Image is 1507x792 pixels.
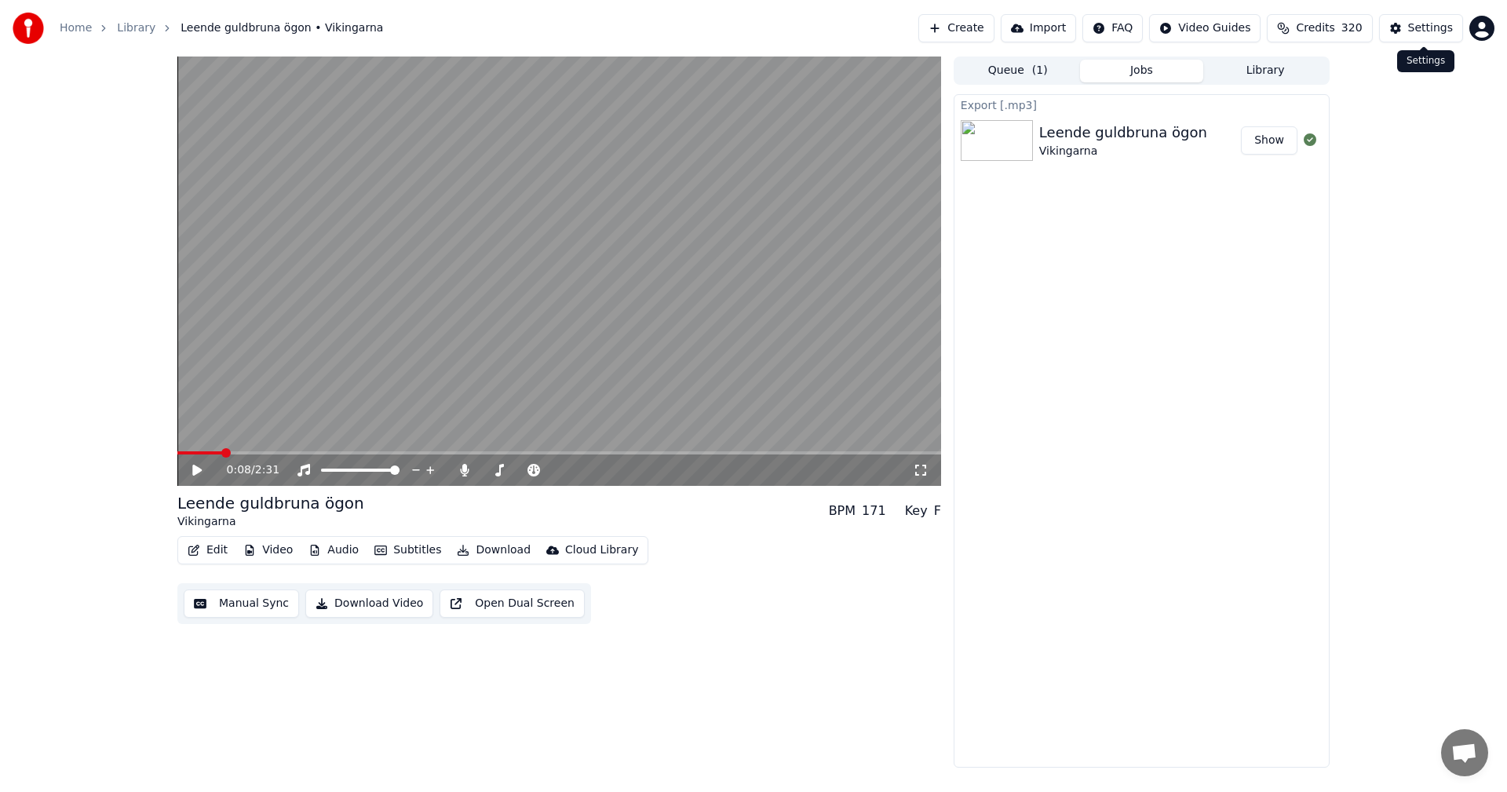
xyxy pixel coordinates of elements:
[440,589,585,618] button: Open Dual Screen
[13,13,44,44] img: youka
[829,502,856,520] div: BPM
[1203,60,1327,82] button: Library
[862,502,886,520] div: 171
[1039,144,1207,159] div: Vikingarna
[177,514,364,530] div: Vikingarna
[956,60,1080,82] button: Queue
[255,462,279,478] span: 2:31
[1397,50,1454,72] div: Settings
[1341,20,1363,36] span: 320
[60,20,383,36] nav: breadcrumb
[227,462,265,478] div: /
[1267,14,1372,42] button: Credits320
[1408,20,1453,36] div: Settings
[1441,729,1488,776] div: Öppna chatt
[177,492,364,514] div: Leende guldbruna ögon
[184,589,299,618] button: Manual Sync
[918,14,994,42] button: Create
[1032,63,1048,78] span: ( 1 )
[237,539,299,561] button: Video
[1241,126,1297,155] button: Show
[181,20,383,36] span: Leende guldbruna ögon • Vikingarna
[305,589,433,618] button: Download Video
[1379,14,1463,42] button: Settings
[934,502,941,520] div: F
[565,542,638,558] div: Cloud Library
[954,95,1329,114] div: Export [.mp3]
[1296,20,1334,36] span: Credits
[60,20,92,36] a: Home
[1149,14,1261,42] button: Video Guides
[1039,122,1207,144] div: Leende guldbruna ögon
[181,539,234,561] button: Edit
[117,20,155,36] a: Library
[1001,14,1076,42] button: Import
[451,539,537,561] button: Download
[302,539,365,561] button: Audio
[1082,14,1143,42] button: FAQ
[368,539,447,561] button: Subtitles
[905,502,928,520] div: Key
[1080,60,1204,82] button: Jobs
[227,462,251,478] span: 0:08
